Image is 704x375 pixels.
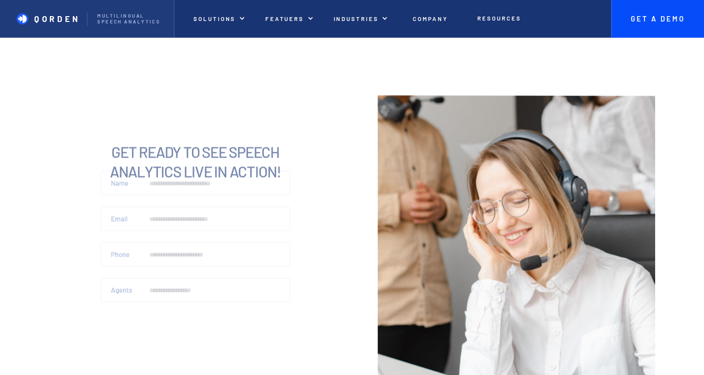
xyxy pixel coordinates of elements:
p: Resources [477,15,521,21]
p: Industries [334,15,379,22]
h2: Get ready to See Speech Analytics live in action! [82,142,309,181]
label: Description [94,362,135,372]
p: Get A Demo [621,15,694,23]
label: Email [111,215,128,223]
label: Industry [94,320,123,330]
label: Phone [111,250,129,258]
p: Multilingual Speech analytics [97,13,164,25]
p: Company [413,15,448,22]
p: Solutions [193,15,235,22]
label: Name [111,179,128,187]
label: Agents [111,286,132,294]
p: QORDEN [34,14,81,23]
p: Featuers [265,15,304,22]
